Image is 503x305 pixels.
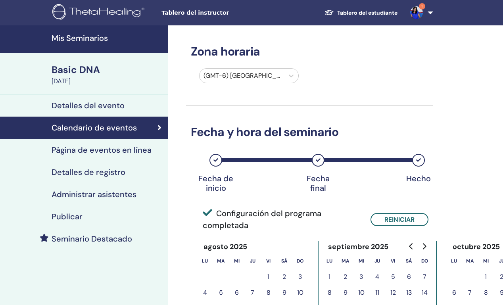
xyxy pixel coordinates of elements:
[478,269,494,285] button: 1
[405,238,418,254] button: Go to previous month
[369,269,385,285] button: 4
[401,285,417,301] button: 13
[385,269,401,285] button: 5
[318,6,404,20] a: Tablero del estudiante
[298,174,338,193] div: Fecha final
[276,253,292,269] th: sábado
[478,285,494,301] button: 8
[446,253,462,269] th: lunes
[462,253,478,269] th: martes
[52,4,147,22] img: logo.png
[371,213,428,226] button: Reiniciar
[353,253,369,269] th: miércoles
[292,285,308,301] button: 10
[446,285,462,301] button: 6
[52,212,83,221] h4: Publicar
[292,253,308,269] th: domingo
[410,6,423,19] img: default.jpg
[338,285,353,301] button: 9
[338,253,353,269] th: martes
[186,125,433,139] h3: Fecha y hora del seminario
[322,241,395,253] div: septiembre 2025
[417,253,433,269] th: domingo
[292,269,308,285] button: 3
[52,123,137,132] h4: Calendario de eventos
[261,269,276,285] button: 1
[197,241,254,253] div: agosto 2025
[462,285,478,301] button: 7
[186,44,433,59] h3: Zona horaria
[52,167,125,177] h4: Detalles de registro
[399,174,438,183] div: Hecho
[213,253,229,269] th: martes
[52,101,125,110] h4: Detalles del evento
[52,77,163,86] div: [DATE]
[385,285,401,301] button: 12
[478,253,494,269] th: miércoles
[369,285,385,301] button: 11
[419,3,425,10] span: 1
[261,285,276,301] button: 8
[322,285,338,301] button: 8
[417,269,433,285] button: 7
[52,190,136,199] h4: Administrar asistentes
[196,174,236,193] div: Fecha de inicio
[52,33,163,43] h4: Mis Seminarios
[401,253,417,269] th: sábado
[322,253,338,269] th: lunes
[322,269,338,285] button: 1
[417,285,433,301] button: 14
[213,285,229,301] button: 5
[52,234,132,244] h4: Seminario Destacado
[197,285,213,301] button: 4
[353,269,369,285] button: 3
[197,253,213,269] th: lunes
[161,9,280,17] span: Tablero del instructor
[47,63,168,86] a: Basic DNA[DATE]
[324,9,334,16] img: graduation-cap-white.svg
[385,253,401,269] th: viernes
[203,207,359,231] span: Configuración del programa completada
[52,63,163,77] div: Basic DNA
[245,285,261,301] button: 7
[353,285,369,301] button: 10
[369,253,385,269] th: jueves
[276,269,292,285] button: 2
[229,253,245,269] th: miércoles
[229,285,245,301] button: 6
[418,238,430,254] button: Go to next month
[276,285,292,301] button: 9
[245,253,261,269] th: jueves
[52,145,152,155] h4: Página de eventos en línea
[261,253,276,269] th: viernes
[338,269,353,285] button: 2
[401,269,417,285] button: 6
